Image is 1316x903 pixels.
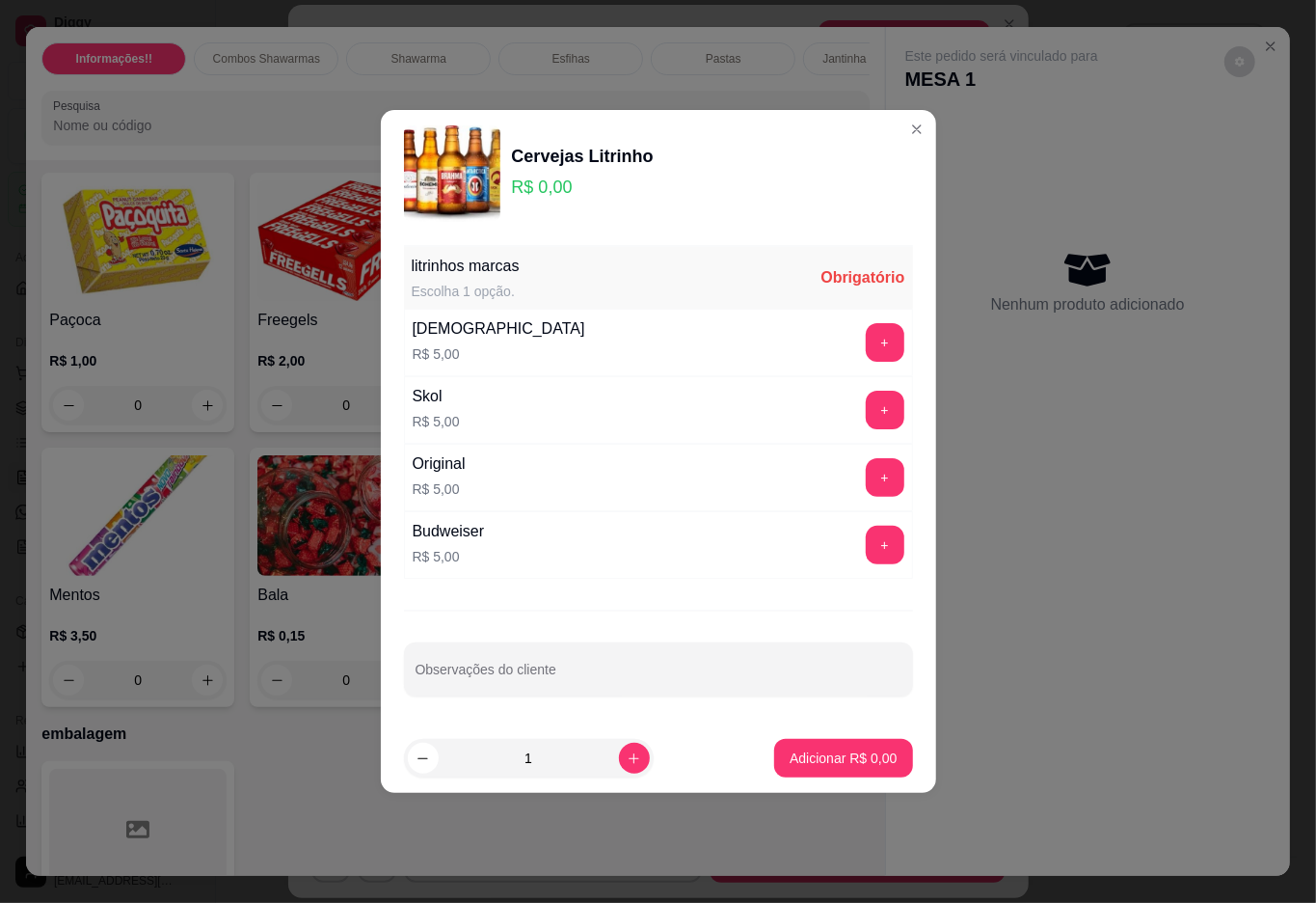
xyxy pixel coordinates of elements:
button: add [866,391,904,429]
p: R$ 5,00 [413,547,485,566]
div: Escolha 1 opção. [412,282,520,301]
div: Skol [413,385,460,408]
div: Cervejas Litrinho [512,143,654,170]
button: add [866,323,904,362]
p: Adicionar R$ 0,00 [790,749,897,768]
button: Close [901,114,932,145]
p: R$ 5,00 [413,344,585,364]
div: [DEMOGRAPHIC_DATA] [413,317,585,341]
div: litrinhos marcas [412,255,520,278]
div: Original [413,452,466,476]
button: add [866,526,904,564]
p: R$ 5,00 [413,412,460,431]
button: Adicionar R$ 0,00 [774,739,912,778]
p: R$ 5,00 [413,479,466,499]
input: Observações do cliente [416,668,901,687]
div: Budweiser [413,520,485,543]
img: product-image [404,125,500,222]
button: decrease-product-quantity [408,743,439,774]
p: R$ 0,00 [512,174,654,201]
div: Obrigatório [820,266,904,289]
button: add [866,458,904,497]
button: increase-product-quantity [619,743,650,774]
